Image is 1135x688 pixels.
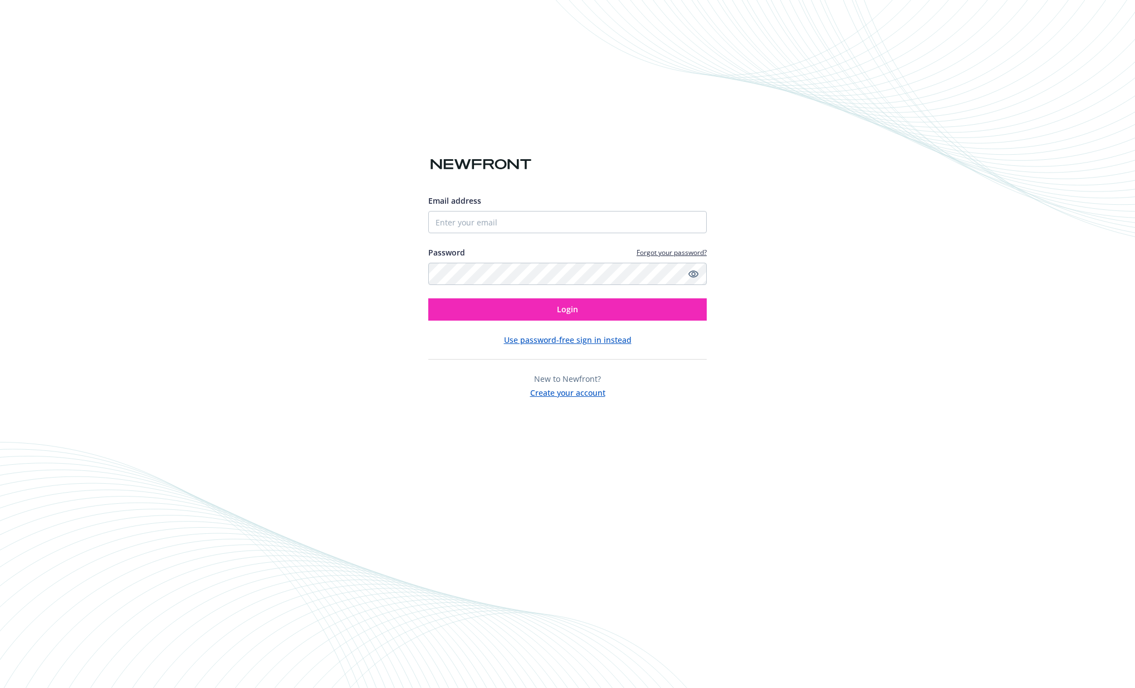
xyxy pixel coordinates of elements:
[530,385,605,399] button: Create your account
[428,211,707,233] input: Enter your email
[557,304,578,314] span: Login
[428,298,707,321] button: Login
[428,155,534,174] img: Newfront logo
[504,334,632,346] button: Use password-free sign in instead
[637,248,707,257] a: Forgot your password?
[534,374,601,384] span: New to Newfront?
[428,247,465,258] label: Password
[687,267,700,281] a: Show password
[428,195,481,206] span: Email address
[428,263,707,285] input: Enter your password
